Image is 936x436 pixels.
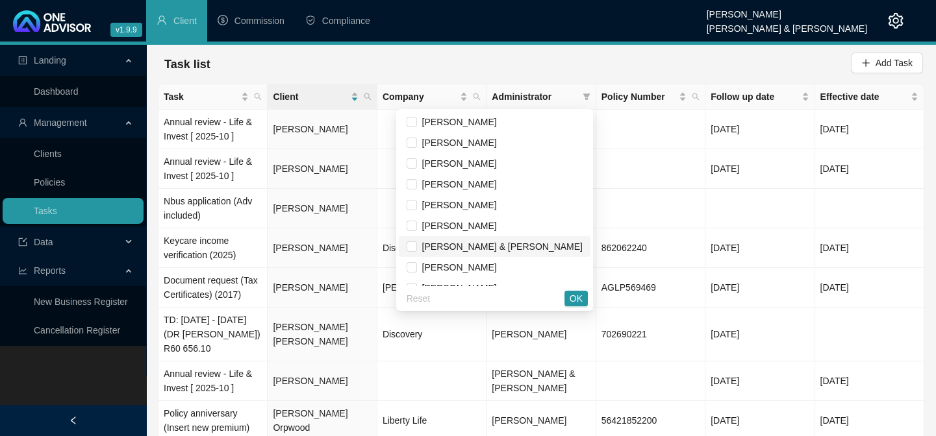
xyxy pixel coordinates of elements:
span: [PERSON_NAME] [417,158,497,169]
td: [PERSON_NAME] [268,268,377,308]
span: [PERSON_NAME] [417,283,497,293]
td: [PERSON_NAME] [268,228,377,268]
a: Clients [34,149,62,159]
span: user [157,15,167,25]
td: [PERSON_NAME] [377,268,487,308]
span: [PERSON_NAME] [417,200,497,210]
td: [DATE] [705,268,815,308]
span: [PERSON_NAME] [417,117,497,127]
td: [DATE] [705,110,815,149]
span: [PERSON_NAME] & [PERSON_NAME] [417,241,583,252]
td: TD: [DATE] - [DATE] (DR [PERSON_NAME]) R60 656.10 [158,308,268,361]
td: Document request (Tax Certificates) (2017) [158,268,268,308]
th: Task [158,84,268,110]
td: Discovery [377,308,487,361]
td: [DATE] [705,228,815,268]
td: [DATE] [815,110,924,149]
span: Client [173,16,197,26]
span: Administrator [492,90,577,104]
span: Follow up date [711,90,798,104]
span: search [254,93,262,101]
span: search [364,93,372,101]
span: Task [164,90,238,104]
span: Add Task [876,56,913,70]
span: [PERSON_NAME] [492,415,566,426]
span: search [692,93,700,101]
button: Reset [401,291,436,306]
a: Policies [34,177,65,188]
span: line-chart [18,266,27,275]
td: [PERSON_NAME] [268,189,377,228]
td: Nbus application (Adv included) [158,189,268,228]
span: search [251,87,264,106]
td: [DATE] [815,149,924,189]
span: v1.9.9 [110,23,142,37]
span: Management [34,117,87,128]
button: Add Task [851,53,923,73]
td: [PERSON_NAME] [268,361,377,401]
td: [DATE] [705,361,815,401]
span: Client [273,90,348,104]
span: Reports [34,265,66,276]
button: OK [564,291,588,306]
span: search [361,87,374,106]
span: Data [34,237,53,247]
td: Keycare income verification (2025) [158,228,268,268]
span: [PERSON_NAME] [417,179,497,189]
td: [PERSON_NAME] [268,149,377,189]
span: dollar [218,15,228,25]
td: [DATE] [815,361,924,401]
span: setting [888,13,904,29]
span: Task list [164,58,210,71]
span: search [470,87,483,106]
th: Effective date [815,84,924,110]
img: 2df55531c6924b55f21c4cf5d4484680-logo-light.svg [13,10,91,32]
span: Commission [234,16,285,26]
td: [DATE] [705,149,815,189]
td: AGLP569469 [596,268,705,308]
div: [PERSON_NAME] & [PERSON_NAME] [707,18,867,32]
span: [PERSON_NAME] [492,329,566,339]
th: Company [377,84,487,110]
span: filter [580,87,593,106]
th: Follow up date [705,84,815,110]
span: profile [18,56,27,65]
span: user [18,118,27,127]
td: [DATE] [815,268,924,308]
td: Annual review - Life & Invest [ 2025-10 ] [158,361,268,401]
a: Tasks [34,206,57,216]
span: plus [861,58,870,67]
td: Annual review - Life & Invest [ 2025-10 ] [158,149,268,189]
span: OK [570,291,583,306]
td: Annual review - Life & Invest [ 2025-10 ] [158,110,268,149]
span: search [473,93,481,101]
td: 862062240 [596,228,705,268]
th: Policy Number [596,84,705,110]
div: [PERSON_NAME] [707,3,867,18]
td: [PERSON_NAME] [268,110,377,149]
a: New Business Register [34,297,128,307]
span: Company [383,90,457,104]
span: safety [305,15,316,25]
td: [PERSON_NAME] [PERSON_NAME] [268,308,377,361]
span: [PERSON_NAME] [417,138,497,148]
span: [PERSON_NAME] [417,221,497,231]
span: left [69,416,78,425]
span: search [689,87,702,106]
span: Policy Number [601,90,676,104]
span: [PERSON_NAME] & [PERSON_NAME] [492,369,575,393]
td: Discovery [377,228,487,268]
a: Cancellation Register [34,325,120,335]
td: [DATE] [815,228,924,268]
span: import [18,237,27,247]
td: [DATE] [705,308,815,361]
span: [PERSON_NAME] [417,262,497,272]
span: Compliance [322,16,370,26]
span: Effective date [820,90,908,104]
span: filter [583,93,590,101]
td: 702690221 [596,308,705,361]
span: Landing [34,55,66,66]
a: Dashboard [34,86,79,97]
